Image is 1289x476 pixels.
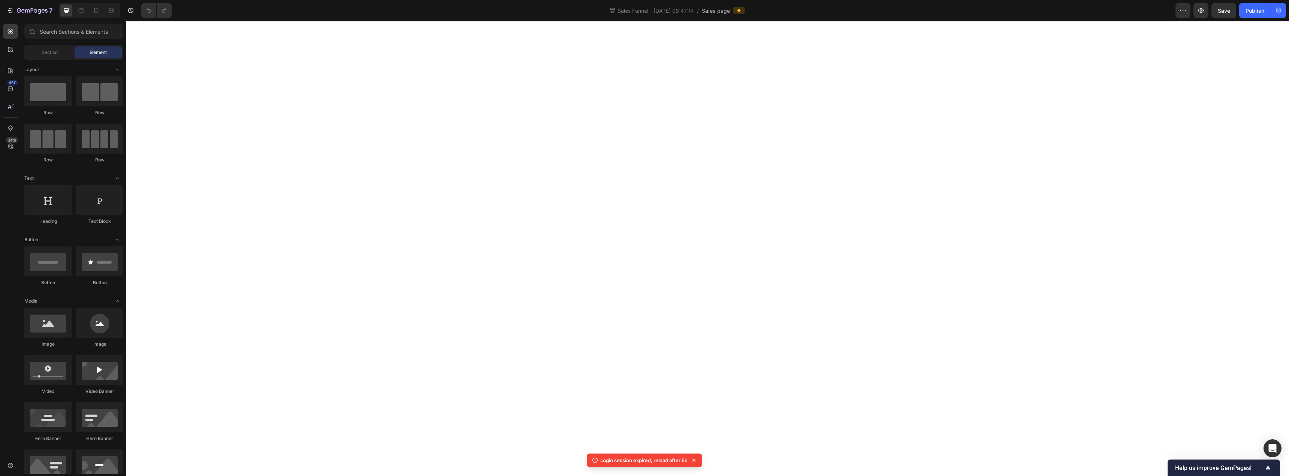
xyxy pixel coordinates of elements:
[24,236,38,243] span: Button
[24,66,39,73] span: Layout
[49,6,52,15] p: 7
[600,457,687,464] p: Login session expired, reload after 5s
[111,295,123,307] span: Toggle open
[126,21,1289,476] iframe: Design area
[1218,7,1230,14] span: Save
[616,7,695,15] span: Sales Funnel - [DATE] 06:47:14
[1175,463,1273,472] button: Show survey - Help us improve GemPages!
[76,388,123,395] div: Video Banner
[141,3,172,18] div: Undo/Redo
[24,279,72,286] div: Button
[24,109,72,116] div: Row
[76,157,123,163] div: Row
[6,137,18,143] div: Beta
[1211,3,1236,18] button: Save
[1264,439,1282,457] div: Open Intercom Messenger
[24,388,72,395] div: Video
[76,218,123,225] div: Text Block
[24,157,72,163] div: Row
[76,109,123,116] div: Row
[702,7,730,15] span: Sales page
[76,279,123,286] div: Button
[90,49,107,56] span: Element
[1239,3,1271,18] button: Publish
[111,172,123,184] span: Toggle open
[24,175,34,182] span: Text
[76,435,123,442] div: Hero Banner
[111,234,123,246] span: Toggle open
[24,341,72,348] div: Image
[42,49,58,56] span: Section
[3,3,56,18] button: 7
[24,435,72,442] div: Hero Banner
[24,218,72,225] div: Heading
[24,298,37,304] span: Media
[1246,7,1264,15] div: Publish
[1175,464,1264,472] span: Help us improve GemPages!
[697,7,699,15] span: /
[7,80,18,86] div: 450
[76,341,123,348] div: Image
[111,64,123,76] span: Toggle open
[24,24,123,39] input: Search Sections & Elements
